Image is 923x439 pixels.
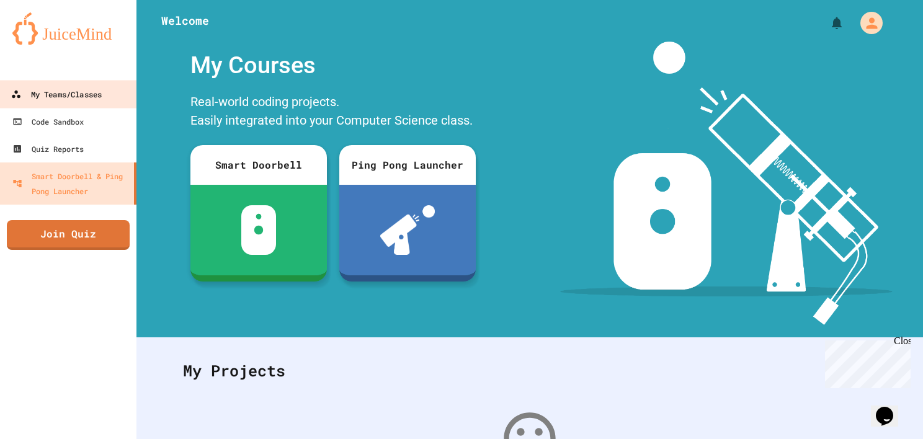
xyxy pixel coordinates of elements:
[241,205,277,255] img: sdb-white.svg
[190,145,327,185] div: Smart Doorbell
[184,89,482,136] div: Real-world coding projects. Easily integrated into your Computer Science class.
[7,220,130,250] a: Join Quiz
[184,42,482,89] div: My Courses
[12,169,129,198] div: Smart Doorbell & Ping Pong Launcher
[806,12,847,33] div: My Notifications
[339,145,476,185] div: Ping Pong Launcher
[12,141,84,156] div: Quiz Reports
[5,5,86,79] div: Chat with us now!Close
[171,347,889,395] div: My Projects
[12,114,84,129] div: Code Sandbox
[847,9,886,37] div: My Account
[380,205,435,255] img: ppl-with-ball.png
[871,389,911,427] iframe: chat widget
[820,335,911,388] iframe: chat widget
[11,87,102,102] div: My Teams/Classes
[560,42,893,325] img: banner-image-my-projects.png
[12,12,124,45] img: logo-orange.svg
